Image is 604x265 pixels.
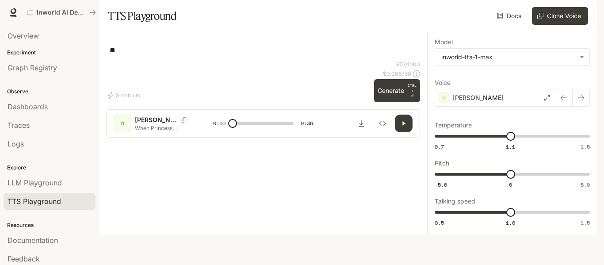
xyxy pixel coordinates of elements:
div: inworld-tts-1-max [441,53,575,61]
button: All workspaces [23,4,100,21]
h1: TTS Playground [108,7,176,25]
span: 5.0 [581,181,590,188]
span: 0 [509,181,512,188]
span: 0.7 [435,143,444,150]
span: 0:00 [213,119,226,128]
p: $ 0.006730 [383,70,411,77]
span: 0:36 [301,119,313,128]
p: Voice [435,80,451,86]
div: inworld-tts-1-max [435,49,589,65]
p: 673 / 1000 [396,61,420,68]
p: Temperature [435,122,472,128]
p: Pitch [435,160,449,166]
button: Download audio [352,115,370,132]
p: [PERSON_NAME] [453,93,504,102]
p: Model [435,39,453,45]
button: GenerateCTRL +⏎ [374,79,420,102]
button: Copy Voice ID [178,117,190,123]
span: 0.5 [435,219,444,227]
span: 1.1 [506,143,515,150]
span: 1.5 [581,143,590,150]
div: D [115,116,130,131]
span: -5.0 [435,181,447,188]
button: Inspect [374,115,391,132]
p: When Princess [PERSON_NAME] [PERSON_NAME] of Hohenzollern-Sigmaringen first arrived in [GEOGRAPHI... [135,124,192,132]
button: Shortcuts [106,88,144,102]
span: 1.5 [581,219,590,227]
p: Talking speed [435,198,475,204]
button: Clone Voice [532,7,588,25]
p: CTRL + [408,83,417,93]
span: 1.0 [506,219,515,227]
p: ⏎ [408,83,417,99]
p: [PERSON_NAME] [135,115,178,124]
p: Inworld AI Demos [37,9,86,16]
a: Docs [495,7,525,25]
